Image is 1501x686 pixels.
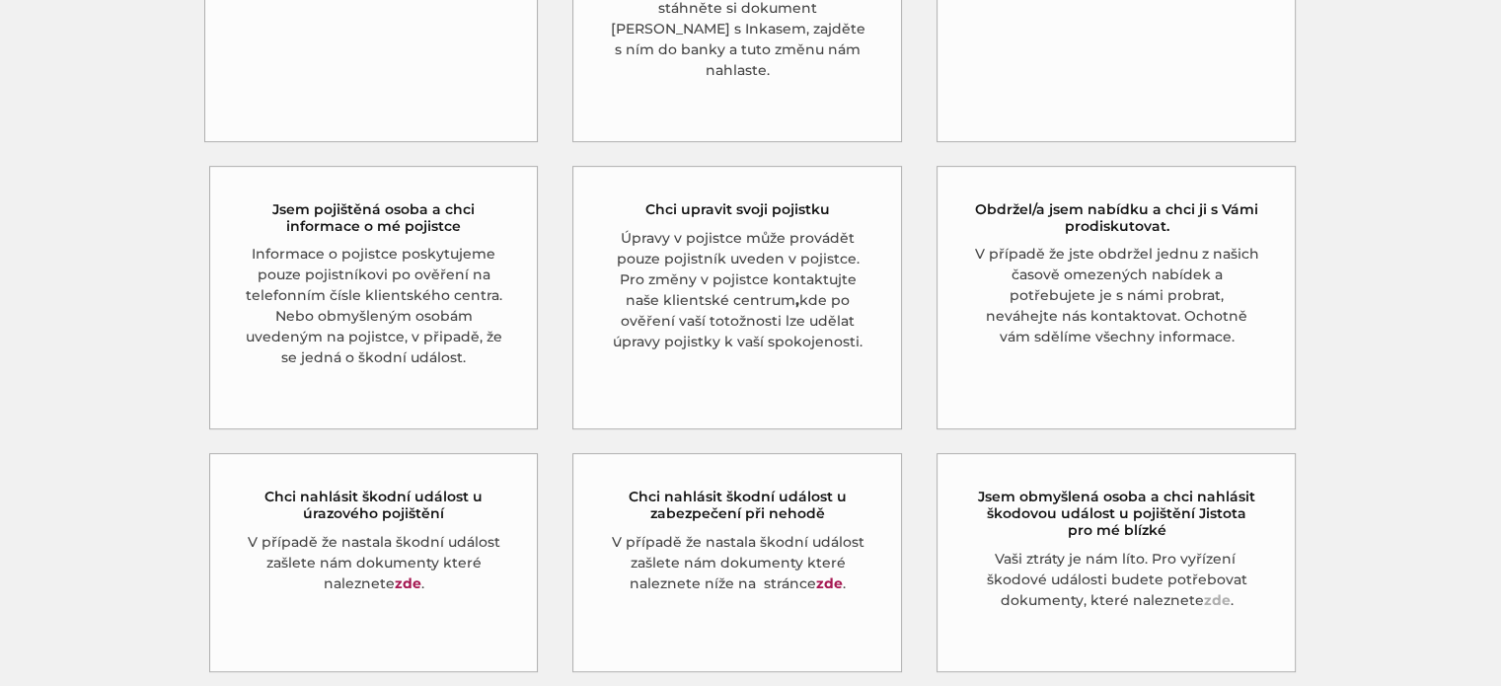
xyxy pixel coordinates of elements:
p: Vaši ztráty je nám líto. Pro vyřízení škodové události budete potřebovat dokumenty, které nalezne... [972,549,1260,611]
a: zde [1203,591,1230,609]
h5: Jsem pojištěná osoba a chci informace o mé pojistce [245,201,503,235]
h5: Jsem obmyšlená osoba a chci nahlásit škodovou událost u pojištění Jistota pro mé blízké [972,489,1260,538]
strong: , [795,291,799,309]
h5: Chci nahlásit škodní událost u zabezpečení při nehodě [608,489,866,522]
a: zde [816,574,843,592]
h5: Chci nahlásit škodní událost u úrazového pojištění [245,489,503,522]
p: V případě že jste obdržel jednu z našich časově omezených nabídek a potřebujete je s námi probrat... [972,244,1260,347]
p: Úpravy v pojistce může provádět pouze pojistník uveden v pojistce. Pro změny v pojistce kontaktuj... [608,228,866,352]
p: Informace o pojistce poskytujeme pouze pojistníkovi po ověření na telefonním čísle klientského ce... [245,244,503,368]
a: zde [394,574,420,592]
h5: Chci upravit svoji pojistku [645,201,830,218]
p: V případě že nastala škodní událost zašlete nám dokumenty které naleznete níže na stránce . [608,532,866,594]
p: V případě že nastala škodní událost zašlete nám dokumenty které naleznete . [245,532,503,594]
h5: Obdržel/a jsem nabídku a chci ji s Vámi prodiskutovat. [972,201,1260,235]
